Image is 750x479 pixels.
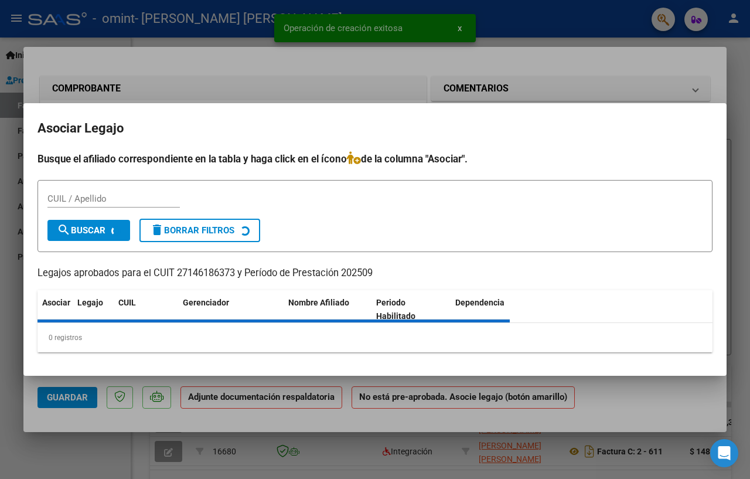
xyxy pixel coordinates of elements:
span: CUIL [118,298,136,307]
button: Buscar [47,220,130,241]
datatable-header-cell: Dependencia [451,290,538,329]
datatable-header-cell: CUIL [114,290,178,329]
span: Periodo Habilitado [376,298,415,321]
span: Legajo [77,298,103,307]
span: Borrar Filtros [150,225,234,236]
span: Gerenciador [183,298,229,307]
span: Nombre Afiliado [288,298,349,307]
button: Borrar Filtros [139,219,260,242]
mat-icon: delete [150,223,164,237]
p: Legajos aprobados para el CUIT 27146186373 y Período de Prestación 202509 [37,266,712,281]
datatable-header-cell: Nombre Afiliado [284,290,371,329]
span: Dependencia [455,298,504,307]
div: Open Intercom Messenger [710,439,738,467]
span: Asociar [42,298,70,307]
datatable-header-cell: Gerenciador [178,290,284,329]
datatable-header-cell: Legajo [73,290,114,329]
datatable-header-cell: Asociar [37,290,73,329]
span: Buscar [57,225,105,236]
h2: Asociar Legajo [37,117,712,140]
datatable-header-cell: Periodo Habilitado [371,290,451,329]
h4: Busque el afiliado correspondiente en la tabla y haga click en el ícono de la columna "Asociar". [37,151,712,167]
mat-icon: search [57,223,71,237]
div: 0 registros [37,323,712,352]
